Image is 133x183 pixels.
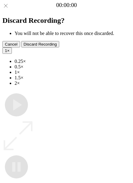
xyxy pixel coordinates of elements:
[15,70,131,75] li: 1×
[15,64,131,70] li: 0.5×
[15,31,131,36] li: You will not be able to recover this once discarded.
[5,48,7,53] span: 1
[56,2,77,9] a: 00:00:00
[21,41,60,47] button: Discard Recording
[15,81,131,86] li: 2×
[15,75,131,81] li: 1.5×
[15,59,131,64] li: 0.25×
[2,41,20,47] button: Cancel
[2,16,131,25] h2: Discard Recording?
[2,47,12,54] button: 1×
